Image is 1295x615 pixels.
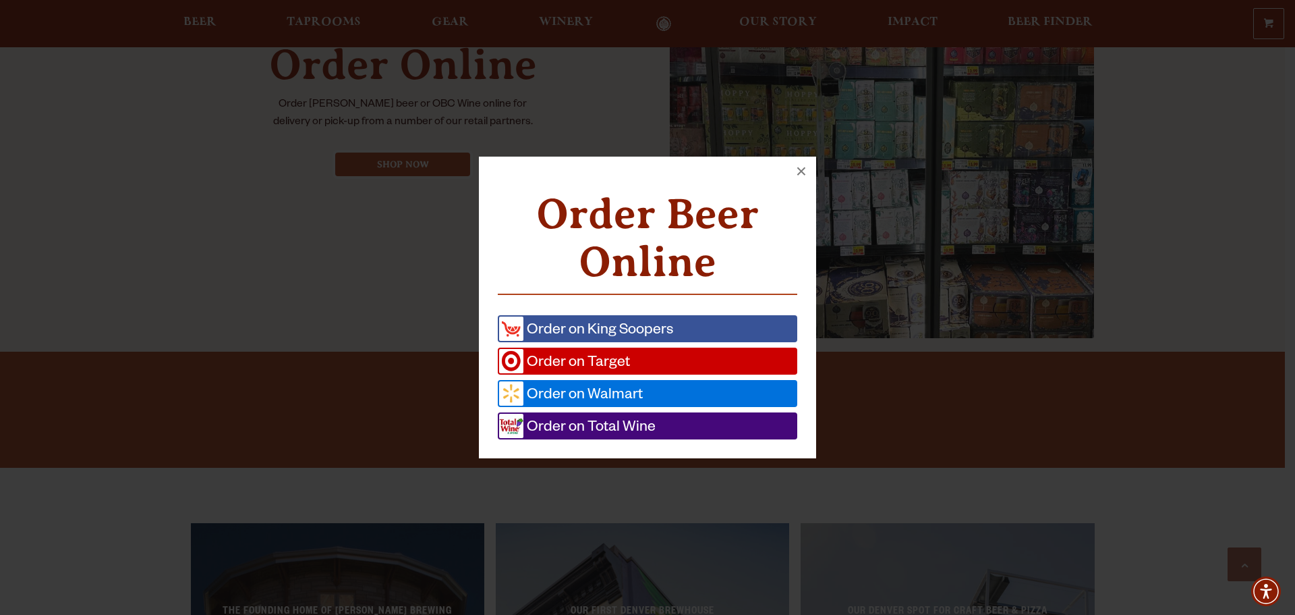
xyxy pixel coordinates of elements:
[498,348,797,375] a: Order on Target (opens in a new window)
[1251,577,1281,606] div: Accessibility Menu
[523,317,673,341] span: Order on King Soopers
[786,157,816,186] button: ×
[498,315,797,342] a: Order on King Soopers (opens in a new window)
[498,190,797,286] h2: Order Beer Online
[523,414,656,438] span: Order on Total Wine
[499,349,523,373] img: Target.png
[523,381,643,406] span: Order on Walmart
[498,412,797,439] a: Order on Total Wine (opens in a new window)
[499,317,523,341] img: kingsp.png
[499,381,523,406] img: Wall-Mart.png
[499,414,523,438] img: R.jpg
[498,380,797,407] a: Order on Walmart (opens in a new window)
[523,349,630,373] span: Order on Target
